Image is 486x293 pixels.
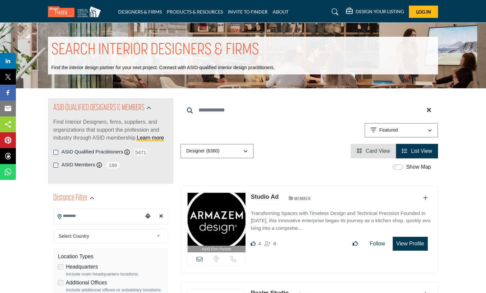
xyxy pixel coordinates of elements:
span: Log In [416,9,431,15]
a: Search [325,7,343,17]
i: Likes [251,241,256,246]
a: ASID Firm Partner [188,193,245,253]
button: Follow [366,237,389,250]
img: ASID Members Badge Icon [285,194,315,202]
label: ASID Members [62,161,95,169]
button: Log In [409,6,438,18]
h2: ASID QUALIFIED DESIGNERS & MEMBERS [53,102,145,114]
button: Like listing [348,237,362,250]
div: Clear search location [156,209,166,224]
p: Find the interior design partner for your next project. Connect with ASID-qualified interior desi... [51,64,275,71]
label: ASID Qualified Practitioners [62,148,123,156]
a: DESIGNERS & FIRMS [118,9,162,15]
h2: Distance Filter [53,192,88,204]
span: Card View [366,148,390,154]
div: DESIGN YOUR LISTING [346,8,404,16]
span: ASID Firm Partner [202,246,232,252]
span: 5471 [133,148,148,156]
a: PRODUCTS & RESOURCES [167,9,223,15]
p: Designer (6380) [186,148,219,154]
p: Studio Ad [251,192,279,201]
a: Add To List [423,195,428,201]
input: Search Keyword [180,102,438,118]
input: ASID Qualified Practitioners checkbox [53,150,58,155]
button: Designer (6380) [180,144,254,158]
div: Followers [264,240,276,248]
input: ASID Members checkbox [53,163,58,168]
label: Show Map [406,163,431,171]
img: Studio Ad [188,193,245,246]
span: Select Country [59,232,154,240]
div: Choose your current location [143,209,153,224]
input: Search Location [54,210,143,223]
a: ABOUT [273,9,288,15]
p: Featured [379,127,398,134]
button: View Profile [393,237,428,251]
a: View Card [357,148,390,154]
span: 189 [106,161,120,169]
h5: DESIGN YOUR LISTING [356,9,404,15]
div: Location Types [58,253,163,261]
h1: SEARCH INTERIOR DESIGNERS & FIRMS [51,40,259,61]
span: 4 [258,241,261,246]
span: 8 [273,241,276,246]
a: View List [402,148,432,154]
a: Transforming Spaces with Timeless Design and Technical Precision Founded in [DATE], this innovati... [251,206,431,232]
p: Transforming Spaces with Timeless Design and Technical Precision Founded in [DATE], this innovati... [251,210,431,232]
a: Studio Ad [251,193,279,200]
span: List View [411,148,432,154]
li: Card View [351,144,396,158]
label: Headquarters [66,263,98,271]
a: INVITE TO FINDER [228,9,268,15]
p: Find Interior Designers, firms, suppliers, and organizations that support the profession and indu... [53,118,168,142]
a: Learn more [137,135,164,141]
button: Featured [365,123,438,138]
label: Additional Offices [66,279,107,287]
div: Include main headquarters locations [66,271,163,277]
img: Site Logo [48,6,104,17]
li: List View [396,144,438,158]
